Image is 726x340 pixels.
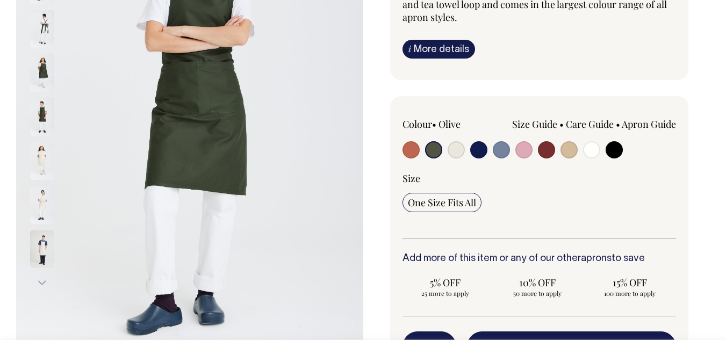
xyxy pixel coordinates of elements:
[30,142,54,179] img: natural
[622,118,676,131] a: Apron Guide
[408,43,411,54] span: i
[30,98,54,135] img: olive
[559,118,564,131] span: •
[30,186,54,223] img: natural
[402,172,677,185] div: Size
[581,254,612,263] a: aprons
[592,276,667,289] span: 15% OFF
[30,230,54,267] img: natural
[402,254,677,264] h6: Add more of this item or any of our other to save
[402,193,481,212] input: One Size Fits All
[587,273,673,301] input: 15% OFF 100 more to apply
[402,118,512,131] div: Colour
[402,40,475,59] a: iMore details
[616,118,620,131] span: •
[566,118,614,131] a: Care Guide
[500,289,575,298] span: 50 more to apply
[408,276,483,289] span: 5% OFF
[592,289,667,298] span: 100 more to apply
[408,289,483,298] span: 25 more to apply
[500,276,575,289] span: 10% OFF
[34,271,50,295] button: Next
[30,54,54,91] img: olive
[408,196,476,209] span: One Size Fits All
[439,118,461,131] label: Olive
[494,273,580,301] input: 10% OFF 50 more to apply
[432,118,436,131] span: •
[402,273,488,301] input: 5% OFF 25 more to apply
[30,10,54,47] img: olive
[512,118,557,131] a: Size Guide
